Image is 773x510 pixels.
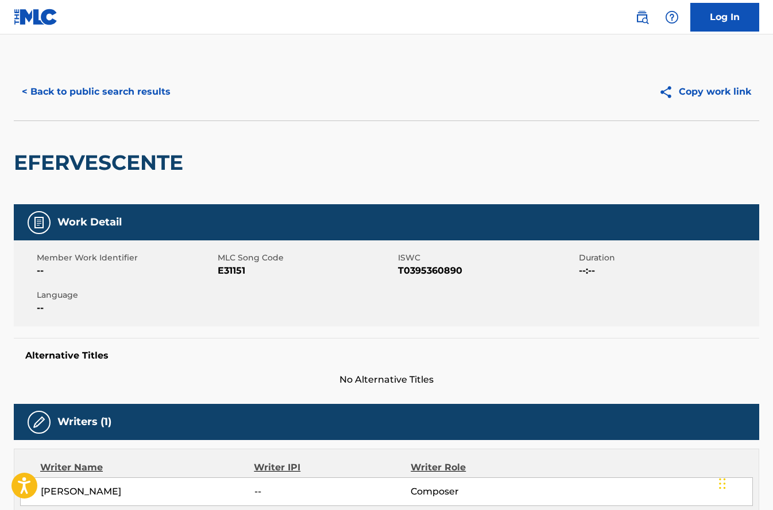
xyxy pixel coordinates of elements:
[37,289,215,301] span: Language
[14,150,189,176] h2: EFERVESCENTE
[631,6,654,29] a: Public Search
[37,301,215,315] span: --
[398,264,576,278] span: T0395360890
[40,461,254,474] div: Writer Name
[690,3,759,32] a: Log In
[57,415,111,429] h5: Writers (1)
[659,85,679,99] img: Copy work link
[218,252,396,264] span: MLC Song Code
[411,461,553,474] div: Writer Role
[411,485,553,499] span: Composer
[254,485,411,499] span: --
[716,455,773,510] iframe: Chat Widget
[660,6,683,29] div: Help
[254,461,411,474] div: Writer IPI
[14,9,58,25] img: MLC Logo
[579,264,757,278] span: --:--
[651,77,759,106] button: Copy work link
[32,216,46,229] img: Work Detail
[14,373,759,387] span: No Alternative Titles
[32,415,46,429] img: Writers
[398,252,576,264] span: ISWC
[57,216,122,229] h5: Work Detail
[635,10,649,24] img: search
[37,264,215,278] span: --
[218,264,396,278] span: E31151
[14,77,179,106] button: < Back to public search results
[41,485,254,499] span: [PERSON_NAME]
[579,252,757,264] span: Duration
[665,10,679,24] img: help
[25,350,748,361] h5: Alternative Titles
[719,466,726,501] div: Drag
[37,252,215,264] span: Member Work Identifier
